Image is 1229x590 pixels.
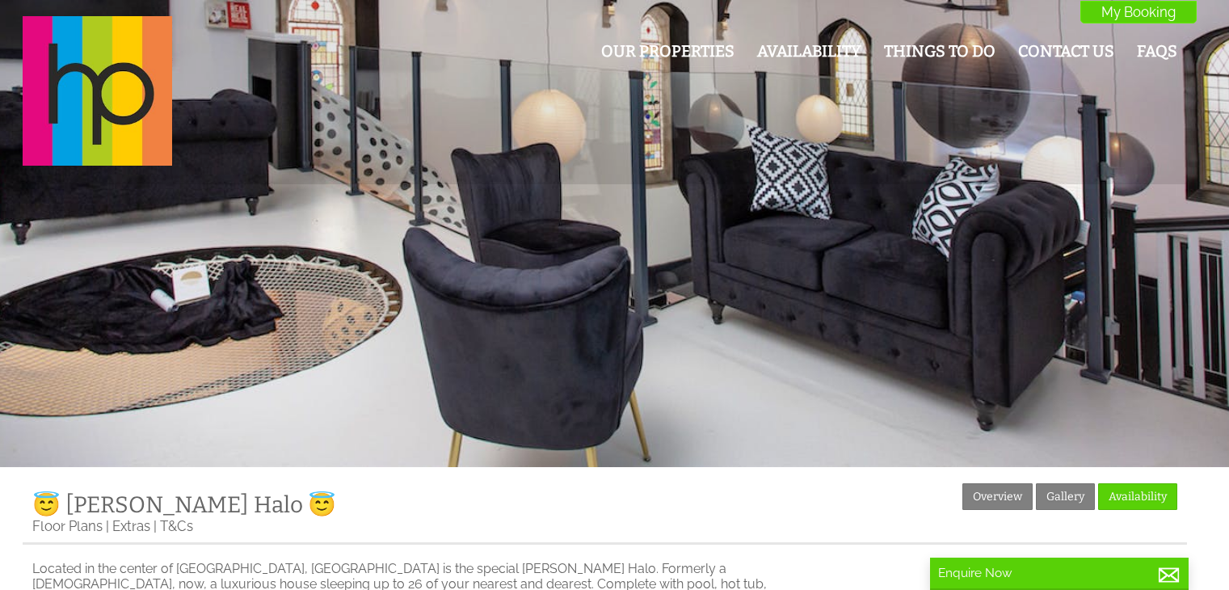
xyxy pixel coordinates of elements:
[32,491,336,518] a: 😇 [PERSON_NAME] Halo 😇
[884,42,995,61] a: Things To Do
[1018,42,1114,61] a: Contact Us
[1137,42,1177,61] a: FAQs
[962,483,1033,510] a: Overview
[112,518,150,534] a: Extras
[938,566,1181,580] p: Enquire Now
[1098,483,1177,510] a: Availability
[160,518,193,534] a: T&Cs
[32,518,103,534] a: Floor Plans
[1036,483,1095,510] a: Gallery
[601,42,734,61] a: Our Properties
[23,16,172,166] img: Halula Properties
[757,42,861,61] a: Availability
[1080,1,1197,23] a: My Booking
